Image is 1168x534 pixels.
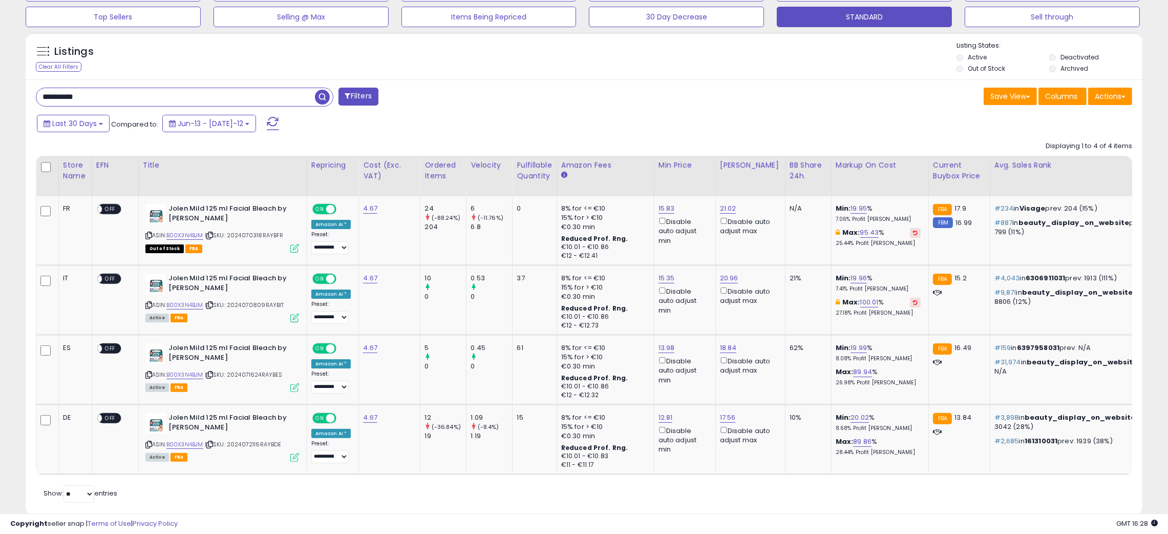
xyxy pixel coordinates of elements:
a: 95.43 [860,228,879,238]
span: FBA [171,383,188,392]
p: in prev: N/A [994,343,1155,353]
span: 6306911031 [1026,273,1066,283]
div: Preset: [311,371,351,394]
span: 13.84 [954,413,971,422]
small: FBA [933,343,952,355]
div: 15% for > €10 [561,283,646,292]
div: Min Price [659,160,711,171]
div: €10.01 - €10.86 [561,382,646,391]
small: (-8.4%) [478,423,499,431]
div: BB Share 24h. [790,160,827,181]
div: Current Buybox Price [933,160,986,181]
div: ASIN: [145,343,299,391]
div: Amazon AI * [311,220,351,229]
span: All listings currently available for purchase on Amazon [145,383,169,392]
b: Min: [836,343,851,353]
span: FBA [171,453,188,462]
div: €10.01 - €10.86 [561,313,646,321]
div: 8% for <= €10 [561,274,646,283]
div: 0 [517,204,548,213]
div: 0 [424,362,466,371]
div: ES [63,343,84,353]
div: Repricing [311,160,355,171]
a: 19.95 [851,203,867,214]
span: OFF [335,344,351,353]
span: | SKU: 2024070318RAYBFR [205,231,284,239]
span: #31,974 [994,357,1021,367]
div: Disable auto adjust min [659,285,708,315]
span: 16.49 [954,343,971,353]
div: 0 [471,292,512,301]
img: 41K5U+FZSGL._SL40_.jpg [145,274,166,294]
span: #4,043 [994,273,1020,283]
p: 8.08% Profit [PERSON_NAME] [836,355,921,362]
span: OFF [335,275,351,283]
div: 19 [424,432,466,441]
div: Amazon AI * [311,290,351,299]
div: seller snap | | [10,519,178,529]
button: Selling @ Max [214,7,389,27]
div: % [836,413,921,432]
span: ON [313,205,326,214]
button: Filters [338,88,378,106]
div: 8% for <= €10 [561,413,646,422]
span: 17.9 [954,203,966,213]
a: 4.67 [363,203,377,214]
button: Items Being Repriced [401,7,577,27]
strong: Copyright [10,519,48,528]
div: Clear All Filters [36,62,81,72]
span: Show: entries [44,488,117,498]
div: Amazon AI * [311,429,351,438]
img: 41K5U+FZSGL._SL40_.jpg [145,204,166,224]
p: in prev: 1939 (38%) [994,437,1155,446]
a: 89.86 [853,437,872,447]
div: Disable auto adjust max [720,216,777,236]
span: beauty_display_on_website [1018,218,1130,228]
p: in prev: 8806 (12%) [994,288,1155,306]
div: % [836,274,921,293]
a: 21.02 [720,203,736,214]
div: 61 [517,343,548,353]
small: FBA [933,274,952,285]
div: EFN [96,160,134,171]
div: 0 [424,292,466,301]
a: 19.99 [851,343,867,353]
div: Cost (Exc. VAT) [363,160,416,181]
div: Ordered Items [424,160,462,181]
div: 15 [517,413,548,422]
b: Reduced Prof. Rng. [561,443,628,452]
span: ON [313,275,326,283]
b: Reduced Prof. Rng. [561,374,628,382]
small: (-36.84%) [432,423,461,431]
div: Avg. Sales Rank [994,160,1159,171]
div: % [836,298,921,317]
a: 4.67 [363,413,377,423]
a: 13.98 [659,343,675,353]
img: 41K5U+FZSGL._SL40_.jpg [145,413,166,434]
div: % [836,204,921,223]
span: FBA [171,314,188,322]
div: €12 - €12.41 [561,252,646,260]
div: 0 [471,362,512,371]
div: 10% [790,413,823,422]
a: 15.83 [659,203,675,214]
span: #2,685 [994,436,1019,446]
span: 15.2 [954,273,967,283]
b: Reduced Prof. Rng. [561,304,628,313]
div: Disable auto adjust min [659,425,708,455]
span: All listings currently available for purchase on Amazon [145,314,169,322]
span: All listings that are currently out of stock and unavailable for purchase on Amazon [145,244,184,253]
span: ON [313,414,326,423]
div: FR [63,204,84,213]
a: 19.96 [851,273,867,283]
span: 6397958031 [1017,343,1060,353]
div: €0.30 min [561,222,646,232]
div: 204 [424,222,466,232]
a: Terms of Use [88,519,131,528]
div: 0.45 [471,343,512,353]
a: 18.84 [720,343,737,353]
a: B00X3N4BJM [166,301,203,310]
span: OFF [102,344,118,353]
div: €11 - €11.17 [561,461,646,469]
div: 10 [424,274,466,283]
